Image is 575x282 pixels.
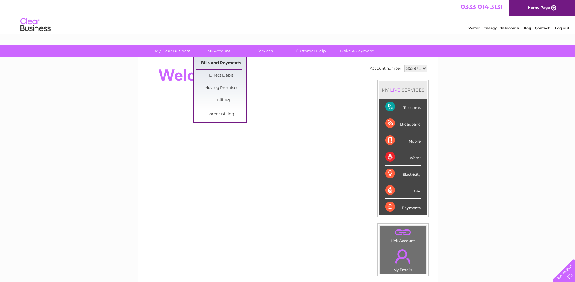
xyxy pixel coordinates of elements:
[500,26,519,30] a: Telecoms
[194,45,244,57] a: My Account
[379,81,427,99] div: MY SERVICES
[368,63,403,74] td: Account number
[381,246,425,267] a: .
[381,227,425,238] a: .
[196,57,246,69] a: Bills and Payments
[522,26,531,30] a: Blog
[483,26,497,30] a: Energy
[555,26,569,30] a: Log out
[145,3,431,29] div: Clear Business is a trading name of Verastar Limited (registered in [GEOGRAPHIC_DATA] No. 3667643...
[385,99,421,115] div: Telecoms
[286,45,336,57] a: Customer Help
[332,45,382,57] a: Make A Payment
[196,70,246,82] a: Direct Debit
[385,182,421,199] div: Gas
[196,82,246,94] a: Moving Premises
[196,108,246,120] a: Paper Billing
[196,94,246,107] a: E-Billing
[461,3,503,11] a: 0333 014 3131
[385,149,421,166] div: Water
[20,16,51,34] img: logo.png
[379,225,426,244] td: Link Account
[379,244,426,274] td: My Details
[385,166,421,182] div: Electricity
[535,26,550,30] a: Contact
[385,115,421,132] div: Broadband
[240,45,290,57] a: Services
[385,199,421,215] div: Payments
[148,45,198,57] a: My Clear Business
[389,87,402,93] div: LIVE
[385,132,421,149] div: Mobile
[468,26,480,30] a: Water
